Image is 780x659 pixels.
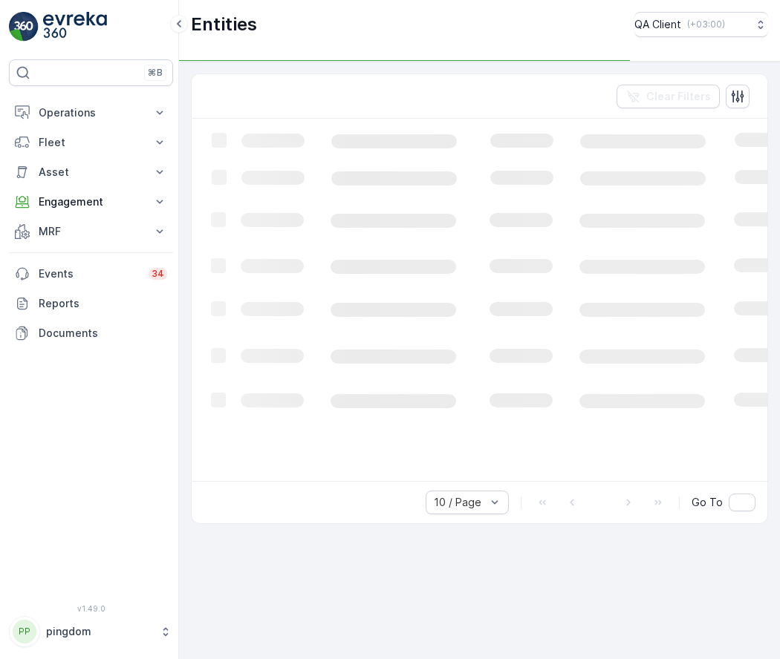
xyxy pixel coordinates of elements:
span: v 1.49.0 [9,604,173,613]
p: Reports [39,296,167,311]
p: pingdom [46,624,152,639]
p: ⌘B [148,67,163,79]
a: Documents [9,318,173,348]
button: PPpingdom [9,616,173,647]
img: logo [9,12,39,42]
p: 34 [152,268,164,280]
a: Reports [9,289,173,318]
button: MRF [9,217,173,246]
p: ( +03:00 ) [687,19,725,30]
p: Clear Filters [646,89,711,104]
p: Documents [39,326,167,341]
div: PP [13,620,36,643]
img: logo_light-DOdMpM7g.png [43,12,107,42]
button: QA Client(+03:00) [634,12,768,37]
p: Engagement [39,194,143,209]
button: Operations [9,98,173,128]
p: Fleet [39,135,143,150]
p: MRF [39,224,143,239]
p: Operations [39,105,143,120]
p: Asset [39,165,143,180]
button: Fleet [9,128,173,157]
p: Entities [191,13,257,36]
span: Go To [692,495,723,510]
p: QA Client [634,17,681,32]
a: Events34 [9,259,173,289]
button: Engagement [9,187,173,217]
p: Events [39,266,140,281]
button: Asset [9,157,173,187]
button: Clear Filters [617,85,720,108]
